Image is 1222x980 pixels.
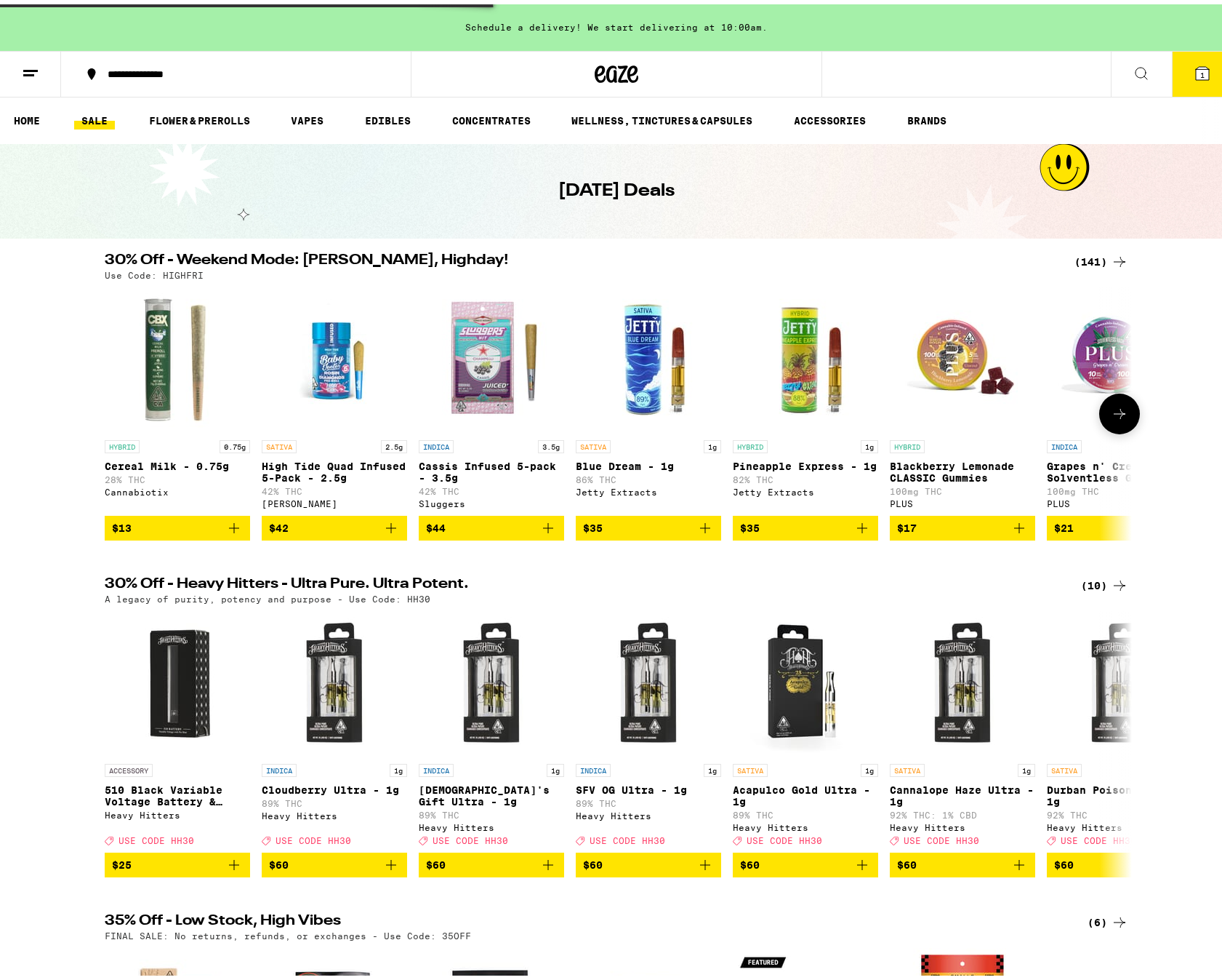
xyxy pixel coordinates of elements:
[419,760,454,773] p: INDICA
[105,590,430,599] p: A legacy of purity, potency and purpose - Use Code: HH30
[576,760,611,773] p: INDICA
[419,806,564,816] p: 89% THC
[262,807,407,816] div: Heavy Hitters
[419,456,564,479] p: Cassis Infused 5-pack - 3.5g
[220,436,250,449] p: 0.75g
[7,108,47,125] a: HOME
[262,436,297,449] p: SATIVA
[1047,511,1192,536] button: Add to bag
[262,760,297,773] p: INDICA
[576,607,721,848] a: Open page for SFV OG Ultra - 1g from Heavy Hitters
[890,806,1035,816] p: 92% THC: 1% CBD
[262,794,407,804] p: 89% THC
[118,832,194,841] span: USE CODE HH30
[576,794,721,804] p: 89% THC
[1018,760,1035,773] p: 1g
[890,495,1035,504] div: PLUS
[105,848,250,873] button: Add to bag
[890,283,1035,429] img: PLUS - Blackberry Lemonade CLASSIC Gummies
[733,283,878,511] a: Open page for Pineapple Express - 1g from Jetty Extracts
[576,283,721,511] a: Open page for Blue Dream - 1g from Jetty Extracts
[733,780,878,803] p: Acapulco Gold Ultra - 1g
[105,511,250,536] button: Add to bag
[861,436,878,449] p: 1g
[1047,283,1192,511] a: Open page for Grapes n' Cream Solventless Gummies from PLUS
[433,832,508,841] span: USE CODE HH30
[262,607,407,848] a: Open page for Cloudberry Ultra - 1g from Heavy Hitters
[262,607,407,752] img: Heavy Hitters - Cloudberry Ultra - 1g
[419,511,564,536] button: Add to bag
[897,518,917,530] span: $17
[890,482,1035,492] p: 100mg THC
[419,607,564,848] a: Open page for God's Gift Ultra - 1g from Heavy Hitters
[1047,456,1192,479] p: Grapes n' Cream Solventless Gummies
[276,832,351,841] span: USE CODE HH30
[1047,607,1192,752] img: Heavy Hitters - Durban Poison Ultra - 1g
[740,518,760,530] span: $35
[704,436,721,449] p: 1g
[1047,607,1192,848] a: Open page for Durban Poison Ultra - 1g from Heavy Hitters
[890,607,1035,848] a: Open page for Cannalope Haze Ultra - 1g from Heavy Hitters
[890,456,1035,479] p: Blackberry Lemonade CLASSIC Gummies
[381,436,407,449] p: 2.5g
[890,283,1035,511] a: Open page for Blackberry Lemonade CLASSIC Gummies from PLUS
[105,483,250,493] div: Cannabiotix
[538,436,564,449] p: 3.5g
[733,848,878,873] button: Add to bag
[890,436,925,449] p: HYBRID
[1047,283,1192,429] img: PLUS - Grapes n' Cream Solventless Gummies
[1047,780,1192,803] p: Durban Poison Ultra - 1g
[445,108,538,125] a: CONCENTRATES
[576,780,721,792] p: SFV OG Ultra - 1g
[733,806,878,816] p: 89% THC
[1047,495,1192,504] div: PLUS
[284,108,331,125] a: VAPES
[576,471,721,480] p: 86% THC
[733,283,878,429] img: Jetty Extracts - Pineapple Express - 1g
[419,607,564,752] img: Heavy Hitters - God's Gift Ultra - 1g
[733,471,878,480] p: 82% THC
[105,436,140,449] p: HYBRID
[74,108,115,125] a: SALE
[547,760,564,773] p: 1g
[747,832,822,841] span: USE CODE HH30
[890,511,1035,536] button: Add to bag
[262,283,407,511] a: Open page for High Tide Quad Infused 5-Pack - 2.5g from Jeeter
[419,780,564,803] p: [DEMOGRAPHIC_DATA]'s Gift Ultra - 1g
[105,249,1057,266] h2: 30% Off - Weekend Mode: [PERSON_NAME], Highday!
[1047,482,1192,492] p: 100mg THC
[269,518,289,530] span: $42
[1054,518,1074,530] span: $21
[112,855,132,867] span: $25
[419,283,564,511] a: Open page for Cassis Infused 5-pack - 3.5g from Sluggers
[105,927,471,936] p: FINAL SALE: No returns, refunds, or exchanges - Use Code: 35OFF
[576,607,721,752] img: Heavy Hitters - SFV OG Ultra - 1g
[576,456,721,468] p: Blue Dream - 1g
[733,760,768,773] p: SATIVA
[890,780,1035,803] p: Cannalope Haze Ultra - 1g
[105,780,250,803] p: 510 Black Variable Voltage Battery & Charger
[576,283,721,429] img: Jetty Extracts - Blue Dream - 1g
[733,436,768,449] p: HYBRID
[262,456,407,479] p: High Tide Quad Infused 5-Pack - 2.5g
[105,456,250,468] p: Cereal Milk - 0.75g
[704,760,721,773] p: 1g
[576,511,721,536] button: Add to bag
[733,607,878,848] a: Open page for Acapulco Gold Ultra - 1g from Heavy Hitters
[1047,436,1082,449] p: INDICA
[1074,249,1128,266] a: (141)
[897,855,917,867] span: $60
[1081,573,1128,590] a: (10)
[1200,66,1205,75] span: 1
[419,436,454,449] p: INDICA
[105,266,204,276] p: Use Code: HIGHFRI
[787,108,873,125] a: ACCESSORIES
[105,806,250,816] div: Heavy Hitters
[262,283,407,429] img: Jeeter - High Tide Quad Infused 5-Pack - 2.5g
[105,909,1057,927] h2: 35% Off - Low Stock, High Vibes
[426,855,446,867] span: $60
[105,607,250,848] a: Open page for 510 Black Variable Voltage Battery & Charger from Heavy Hitters
[419,495,564,504] div: Sluggers
[904,832,979,841] span: USE CODE HH30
